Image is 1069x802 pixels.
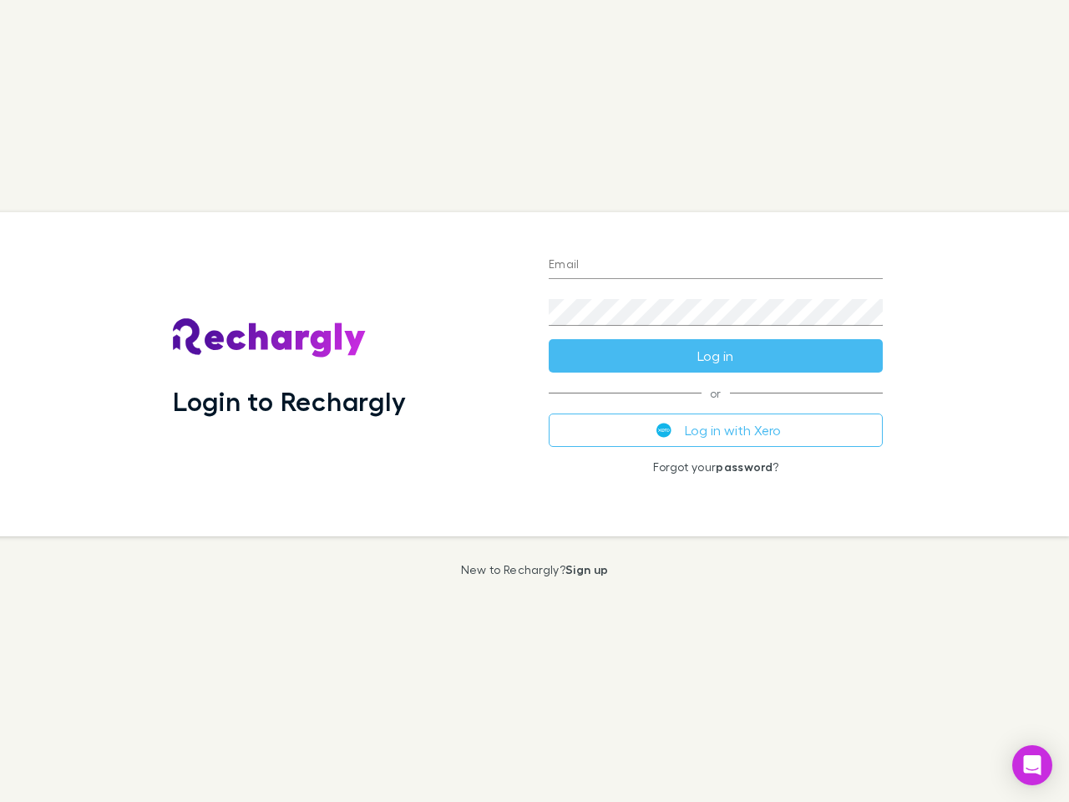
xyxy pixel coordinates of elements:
a: Sign up [565,562,608,576]
button: Log in with Xero [549,414,883,447]
p: Forgot your ? [549,460,883,474]
span: or [549,393,883,393]
button: Log in [549,339,883,373]
img: Rechargly's Logo [173,318,367,358]
h1: Login to Rechargly [173,385,406,417]
a: password [716,459,773,474]
div: Open Intercom Messenger [1012,745,1052,785]
p: New to Rechargly? [461,563,609,576]
img: Xero's logo [656,423,671,438]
